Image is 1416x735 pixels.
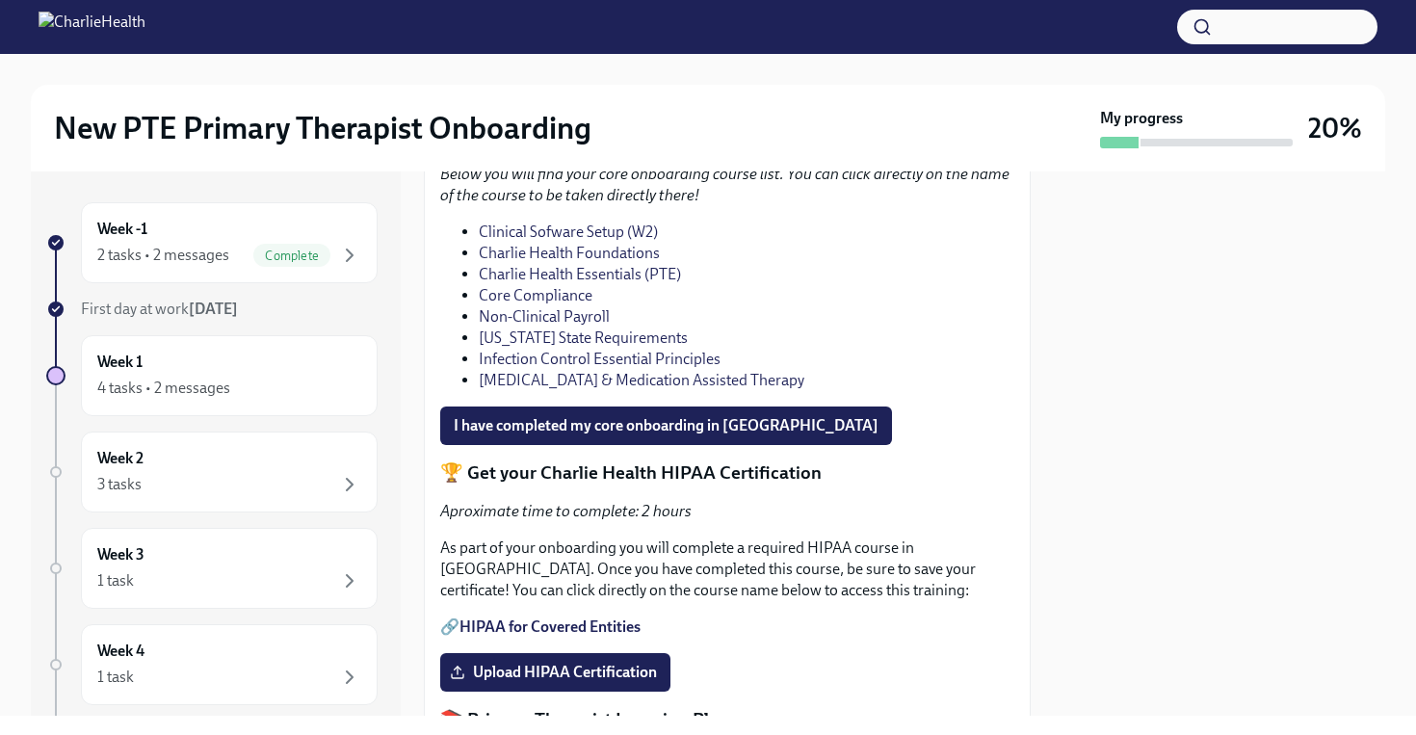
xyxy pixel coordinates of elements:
[459,617,641,636] a: HIPAA for Covered Entities
[97,352,143,373] h6: Week 1
[46,624,378,705] a: Week 41 task
[97,641,144,662] h6: Week 4
[253,249,330,263] span: Complete
[479,328,688,347] a: [US_STATE] State Requirements
[39,12,145,42] img: CharlieHealth
[479,265,681,283] a: Charlie Health Essentials (PTE)
[479,286,592,304] a: Core Compliance
[46,432,378,512] a: Week 23 tasks
[440,460,1014,486] p: 🏆 Get your Charlie Health HIPAA Certification
[46,528,378,609] a: Week 31 task
[97,474,142,495] div: 3 tasks
[440,502,692,520] em: Aproximate time to complete: 2 hours
[97,570,134,591] div: 1 task
[46,202,378,283] a: Week -12 tasks • 2 messagesComplete
[479,244,660,262] a: Charlie Health Foundations
[440,538,1014,601] p: As part of your onboarding you will complete a required HIPAA course in [GEOGRAPHIC_DATA]. Once y...
[189,300,238,318] strong: [DATE]
[454,663,657,682] span: Upload HIPAA Certification
[479,307,610,326] a: Non-Clinical Payroll
[454,416,878,435] span: I have completed my core onboarding in [GEOGRAPHIC_DATA]
[54,109,591,147] h2: New PTE Primary Therapist Onboarding
[97,219,147,240] h6: Week -1
[1100,108,1183,129] strong: My progress
[97,378,230,399] div: 4 tasks • 2 messages
[440,653,670,692] label: Upload HIPAA Certification
[97,245,229,266] div: 2 tasks • 2 messages
[46,335,378,416] a: Week 14 tasks • 2 messages
[97,544,144,565] h6: Week 3
[479,350,721,368] a: Infection Control Essential Principles
[46,299,378,320] a: First day at work[DATE]
[1308,111,1362,145] h3: 20%
[440,707,1014,732] p: 📚 Primary Therapist Learning Plan
[479,371,804,389] a: [MEDICAL_DATA] & Medication Assisted Therapy
[479,223,658,241] a: Clinical Sofware Setup (W2)
[81,300,238,318] span: First day at work
[97,667,134,688] div: 1 task
[440,617,1014,638] p: 🔗
[97,448,144,469] h6: Week 2
[440,407,892,445] button: I have completed my core onboarding in [GEOGRAPHIC_DATA]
